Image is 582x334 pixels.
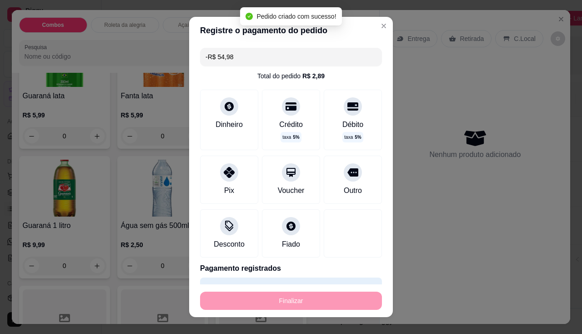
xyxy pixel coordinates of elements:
[216,119,243,130] div: Dinheiro
[279,119,303,130] div: Crédito
[282,239,300,250] div: Fiado
[344,185,362,196] div: Outro
[282,134,299,141] p: taxa
[214,239,245,250] div: Desconto
[344,134,361,141] p: taxa
[200,263,382,274] p: Pagamento registrados
[206,48,376,66] input: Ex.: hambúrguer de cordeiro
[189,17,393,44] header: Registre o pagamento do pedido
[246,13,253,20] span: check-circle
[293,134,299,141] span: 5 %
[278,185,305,196] div: Voucher
[355,134,361,141] span: 5 %
[342,119,363,130] div: Débito
[257,71,325,81] div: Total do pedido
[376,19,391,33] button: Close
[302,71,325,81] div: R$ 2,89
[224,185,234,196] div: Pix
[256,13,336,20] span: Pedido criado com sucesso!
